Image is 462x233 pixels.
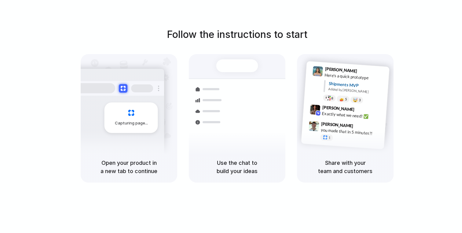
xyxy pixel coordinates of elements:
[328,87,384,95] div: Added by [PERSON_NAME]
[359,98,361,102] span: 3
[325,65,357,74] span: [PERSON_NAME]
[355,123,368,131] span: 9:47 AM
[331,96,333,100] span: 8
[115,120,149,126] span: Capturing page
[328,80,385,91] div: Shipments MVP
[322,110,383,120] div: Exactly what we need! ✅
[304,159,386,175] h5: Share with your team and customers
[322,104,354,113] span: [PERSON_NAME]
[353,98,358,102] div: 🤯
[167,27,307,42] h1: Follow the instructions to start
[345,98,347,101] span: 5
[88,159,170,175] h5: Open your product in a new tab to continue
[321,120,354,129] span: [PERSON_NAME]
[324,72,386,82] div: Here's a quick prototype
[321,127,382,137] div: you made that in 5 minutes?!
[359,68,372,76] span: 9:41 AM
[356,107,369,114] span: 9:42 AM
[328,136,331,139] span: 1
[196,159,278,175] h5: Use the chat to build your ideas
